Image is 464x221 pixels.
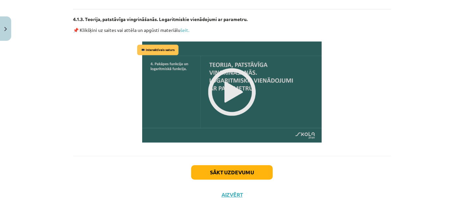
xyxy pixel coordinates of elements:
button: Aizvērt [219,191,245,198]
p: 📌 Klikšķini uz saites vai attēla un apgūsti materiālu [73,27,391,34]
a: šeit. [180,27,189,33]
img: icon-close-lesson-0947bae3869378f0d4975bcd49f059093ad1ed9edebbc8119c70593378902aed.svg [4,27,7,31]
strong: 4.1.3. Teorija, patstāvīga vingrināšanās. Logaritmiskie vienādojumi ar parametru. [73,16,247,22]
button: Sākt uzdevumu [191,165,273,180]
